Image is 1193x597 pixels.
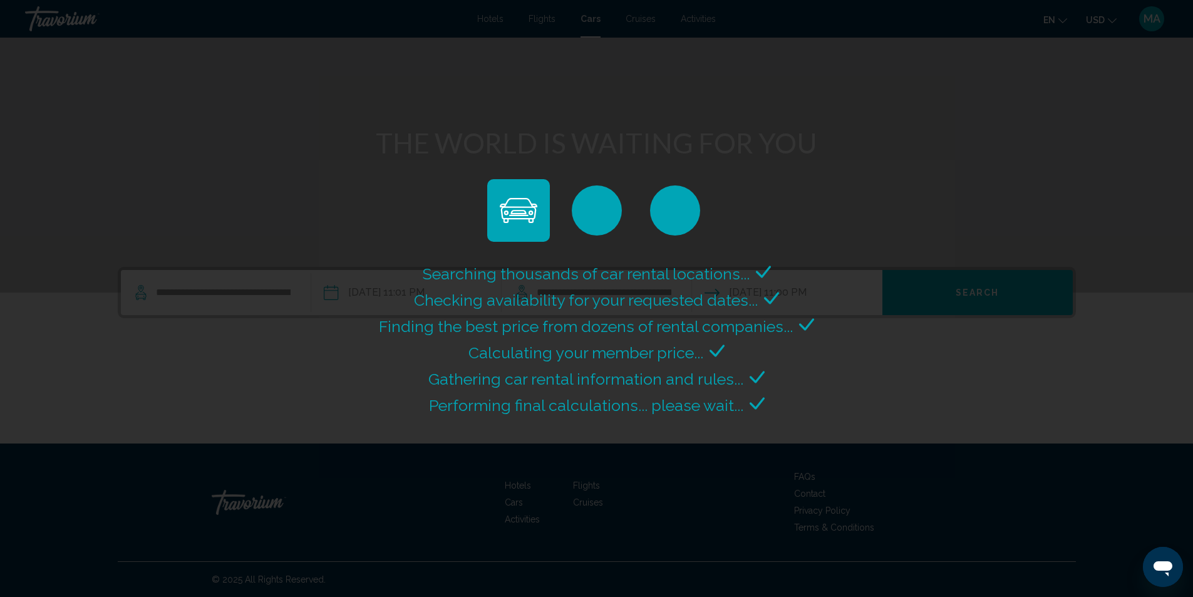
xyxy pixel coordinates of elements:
span: Finding the best price from dozens of rental companies... [379,317,793,336]
iframe: Button to launch messaging window [1143,547,1183,587]
span: Searching thousands of car rental locations... [423,264,750,283]
span: Checking availability for your requested dates... [414,291,758,309]
span: Gathering car rental information and rules... [428,370,743,388]
span: Performing final calculations... please wait... [429,396,743,415]
span: Calculating your member price... [468,343,703,362]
